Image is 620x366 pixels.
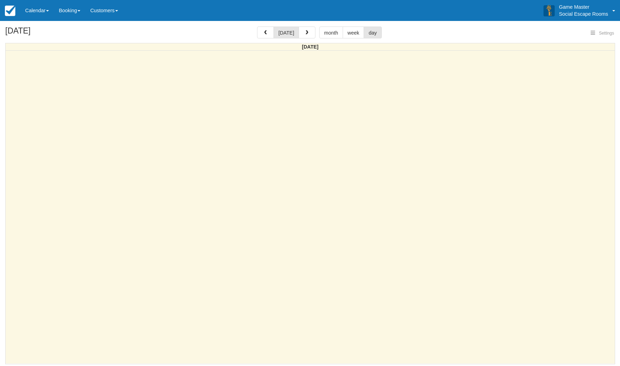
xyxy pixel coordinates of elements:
[302,44,319,50] span: [DATE]
[599,31,614,36] span: Settings
[544,5,555,16] img: A3
[586,28,618,38] button: Settings
[364,27,381,38] button: day
[5,6,15,16] img: checkfront-main-nav-mini-logo.png
[5,27,94,39] h2: [DATE]
[273,27,299,38] button: [DATE]
[319,27,343,38] button: month
[343,27,364,38] button: week
[559,3,608,10] p: Game Master
[559,10,608,17] p: Social Escape Rooms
